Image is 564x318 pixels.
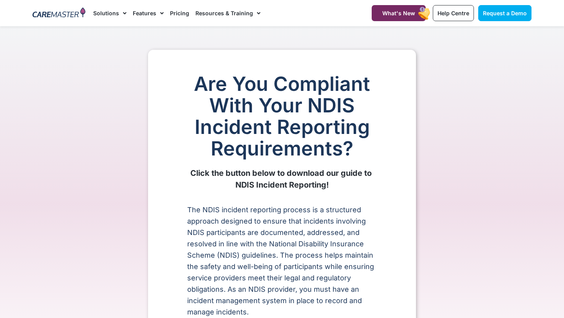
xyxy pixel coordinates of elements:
img: CareMaster Logo [33,7,85,19]
p: The NDIS incident reporting process is a structured approach designed to ensure that incidents in... [187,204,377,318]
a: Help Centre [433,5,474,21]
span: Request a Demo [483,10,527,16]
b: Click the button below to download our guide to NDIS Incident Reporting! [190,168,374,190]
span: Help Centre [437,10,469,16]
a: Request a Demo [478,5,531,21]
span: What's New [382,10,415,16]
h1: Are You Compliant With Your NDIS Incident Reporting Requirements? [187,73,377,159]
a: What's New [372,5,426,21]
